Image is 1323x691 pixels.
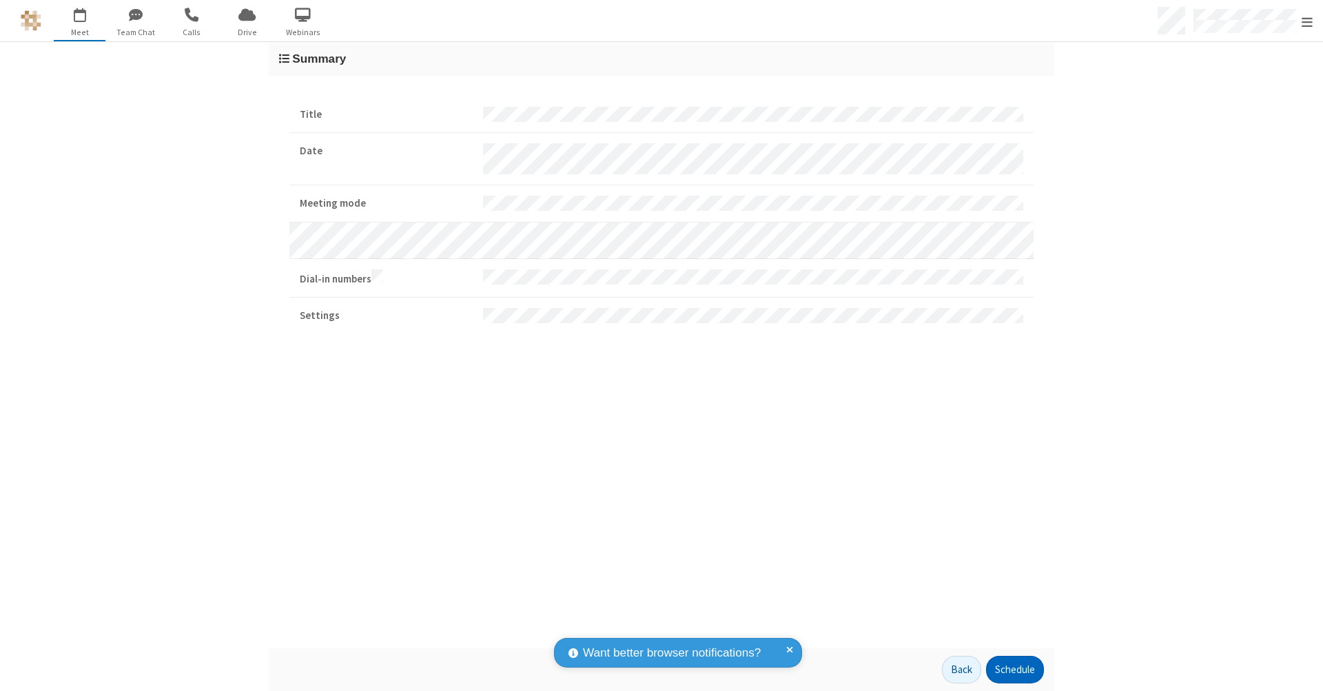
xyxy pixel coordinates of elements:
button: Schedule [986,656,1044,683]
span: Meet [54,26,105,39]
span: Team Chat [110,26,161,39]
span: Drive [221,26,273,39]
strong: Settings [300,308,473,324]
strong: Dial-in numbers [300,269,473,287]
span: Summary [292,52,346,65]
button: Back [942,656,981,683]
strong: Title [300,107,473,123]
span: Want better browser notifications? [583,644,761,662]
img: QA Selenium DO NOT DELETE OR CHANGE [21,10,41,31]
strong: Meeting mode [300,196,473,212]
span: Webinars [277,26,329,39]
strong: Date [300,143,473,159]
span: Calls [165,26,217,39]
